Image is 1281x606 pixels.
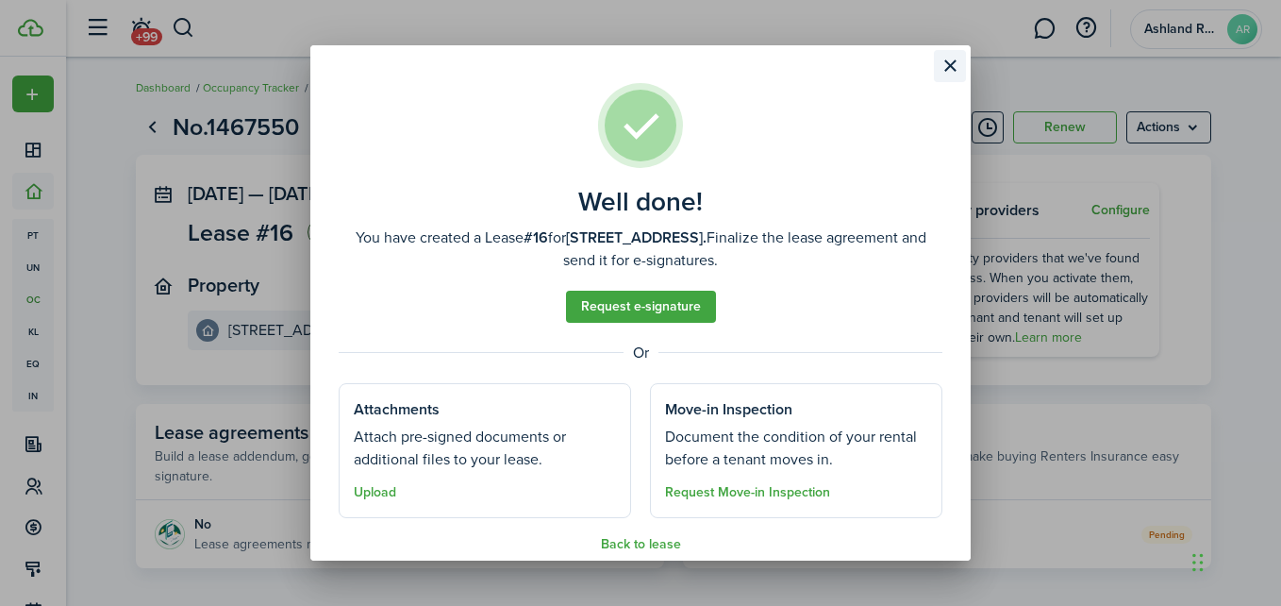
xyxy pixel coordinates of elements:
[339,227,942,272] well-done-description: You have created a Lease for Finalize the lease agreement and send it for e-signatures.
[354,398,440,421] well-done-section-title: Attachments
[665,485,830,500] button: Request Move-in Inspection
[1192,534,1204,591] div: Drag
[665,398,792,421] well-done-section-title: Move-in Inspection
[566,227,707,248] b: [STREET_ADDRESS].
[1187,515,1281,606] iframe: Chat Widget
[601,537,681,552] button: Back to lease
[665,426,927,471] well-done-section-description: Document the condition of your rental before a tenant moves in.
[566,291,716,323] a: Request e-signature
[578,187,703,217] well-done-title: Well done!
[354,426,616,471] well-done-section-description: Attach pre-signed documents or additional files to your lease.
[934,50,966,82] button: Close modal
[354,485,396,500] button: Upload
[524,227,548,248] b: #16
[339,342,942,364] well-done-separator: Or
